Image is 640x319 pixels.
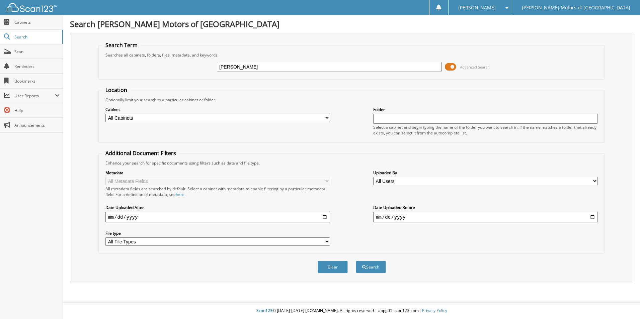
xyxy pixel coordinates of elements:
[14,93,55,99] span: User Reports
[356,261,386,273] button: Search
[102,86,131,94] legend: Location
[373,170,598,176] label: Uploaded By
[105,212,330,222] input: start
[373,205,598,210] label: Date Uploaded Before
[105,205,330,210] label: Date Uploaded After
[14,49,60,55] span: Scan
[7,3,57,12] img: scan123-logo-white.svg
[318,261,348,273] button: Clear
[102,52,601,58] div: Searches all cabinets, folders, files, metadata, and keywords
[256,308,272,313] span: Scan123
[102,149,179,157] legend: Additional Document Filters
[14,122,60,128] span: Announcements
[105,230,330,236] label: File type
[373,212,598,222] input: end
[63,303,640,319] div: © [DATE]-[DATE] [DOMAIN_NAME]. All rights reserved | appg01-scan123-com |
[607,287,640,319] iframe: Chat Widget
[14,34,59,40] span: Search
[176,192,184,197] a: here
[105,186,330,197] div: All metadata fields are searched by default. Select a cabinet with metadata to enable filtering b...
[105,107,330,112] label: Cabinet
[102,97,601,103] div: Optionally limit your search to a particular cabinet or folder
[522,6,630,10] span: [PERSON_NAME] Motors of [GEOGRAPHIC_DATA]
[14,64,60,69] span: Reminders
[70,18,633,29] h1: Search [PERSON_NAME] Motors of [GEOGRAPHIC_DATA]
[102,41,141,49] legend: Search Term
[102,160,601,166] div: Enhance your search for specific documents using filters such as date and file type.
[373,107,598,112] label: Folder
[373,124,598,136] div: Select a cabinet and begin typing the name of the folder you want to search in. If the name match...
[14,78,60,84] span: Bookmarks
[14,108,60,113] span: Help
[105,170,330,176] label: Metadata
[14,19,60,25] span: Cabinets
[460,65,490,70] span: Advanced Search
[458,6,496,10] span: [PERSON_NAME]
[422,308,447,313] a: Privacy Policy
